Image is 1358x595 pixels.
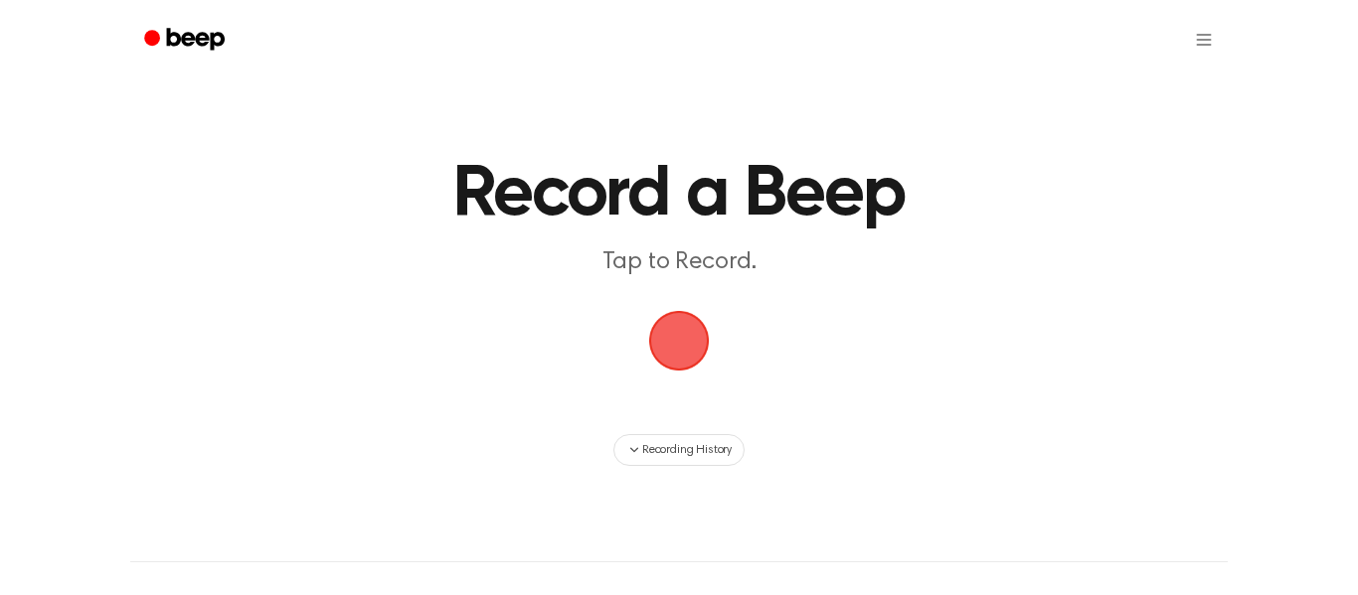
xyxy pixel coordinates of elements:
[649,311,709,371] img: Beep Logo
[613,434,745,466] button: Recording History
[1180,16,1228,64] button: Open menu
[215,159,1143,230] h1: Record a Beep
[642,441,732,459] span: Recording History
[130,21,243,60] a: Beep
[297,246,1061,279] p: Tap to Record.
